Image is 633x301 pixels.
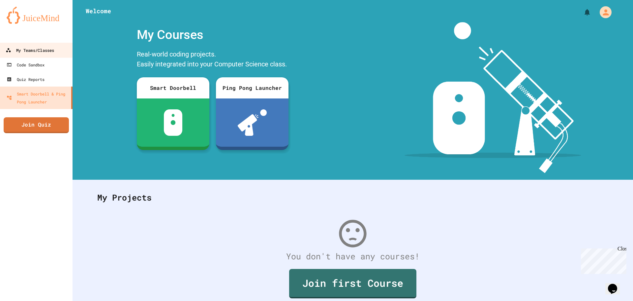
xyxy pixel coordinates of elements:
[405,22,581,173] img: banner-image-my-projects.png
[289,269,416,298] a: Join first Course
[91,185,615,210] div: My Projects
[7,7,66,24] img: logo-orange.svg
[4,117,69,133] a: Join Quiz
[134,48,292,72] div: Real-world coding projects. Easily integrated into your Computer Science class.
[7,90,69,106] div: Smart Doorbell & Ping Pong Launcher
[593,5,613,20] div: My Account
[91,250,615,263] div: You don't have any courses!
[571,7,593,18] div: My Notifications
[216,77,288,98] div: Ping Pong Launcher
[3,3,45,42] div: Chat with us now!Close
[7,61,45,69] div: Code Sandbox
[137,77,209,98] div: Smart Doorbell
[164,109,183,136] img: sdb-white.svg
[6,46,54,55] div: My Teams/Classes
[134,22,292,48] div: My Courses
[238,109,267,136] img: ppl-with-ball.png
[578,246,626,274] iframe: chat widget
[605,275,626,294] iframe: chat widget
[7,75,45,83] div: Quiz Reports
